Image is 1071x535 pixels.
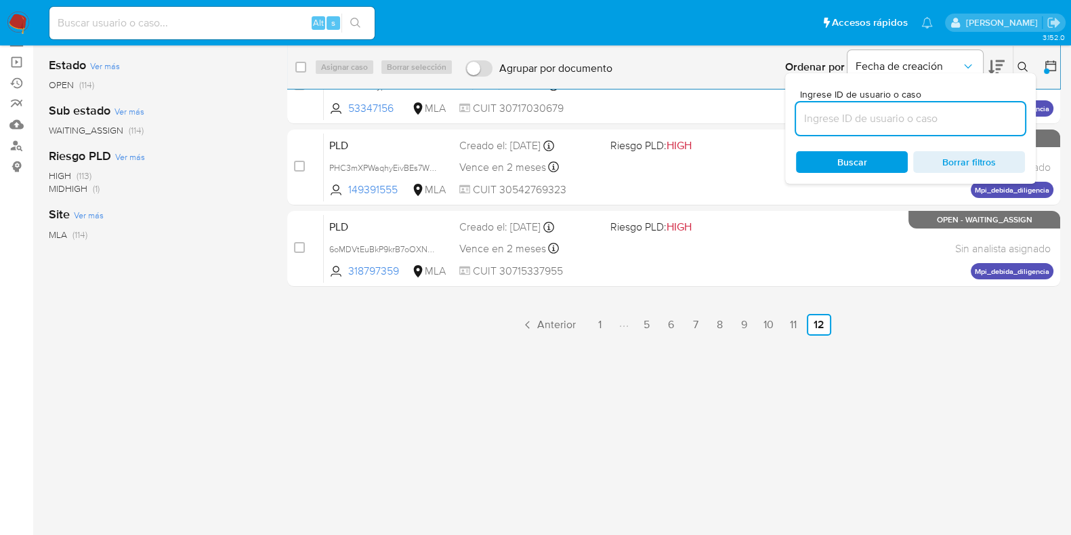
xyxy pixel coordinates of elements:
p: ludmila.lanatti@mercadolibre.com [965,16,1042,29]
span: Alt [313,16,324,29]
span: 3.152.0 [1042,32,1064,43]
span: Accesos rápidos [832,16,908,30]
button: search-icon [341,14,369,33]
a: Notificaciones [921,17,933,28]
span: s [331,16,335,29]
a: Salir [1047,16,1061,30]
input: Buscar usuario o caso... [49,14,375,32]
